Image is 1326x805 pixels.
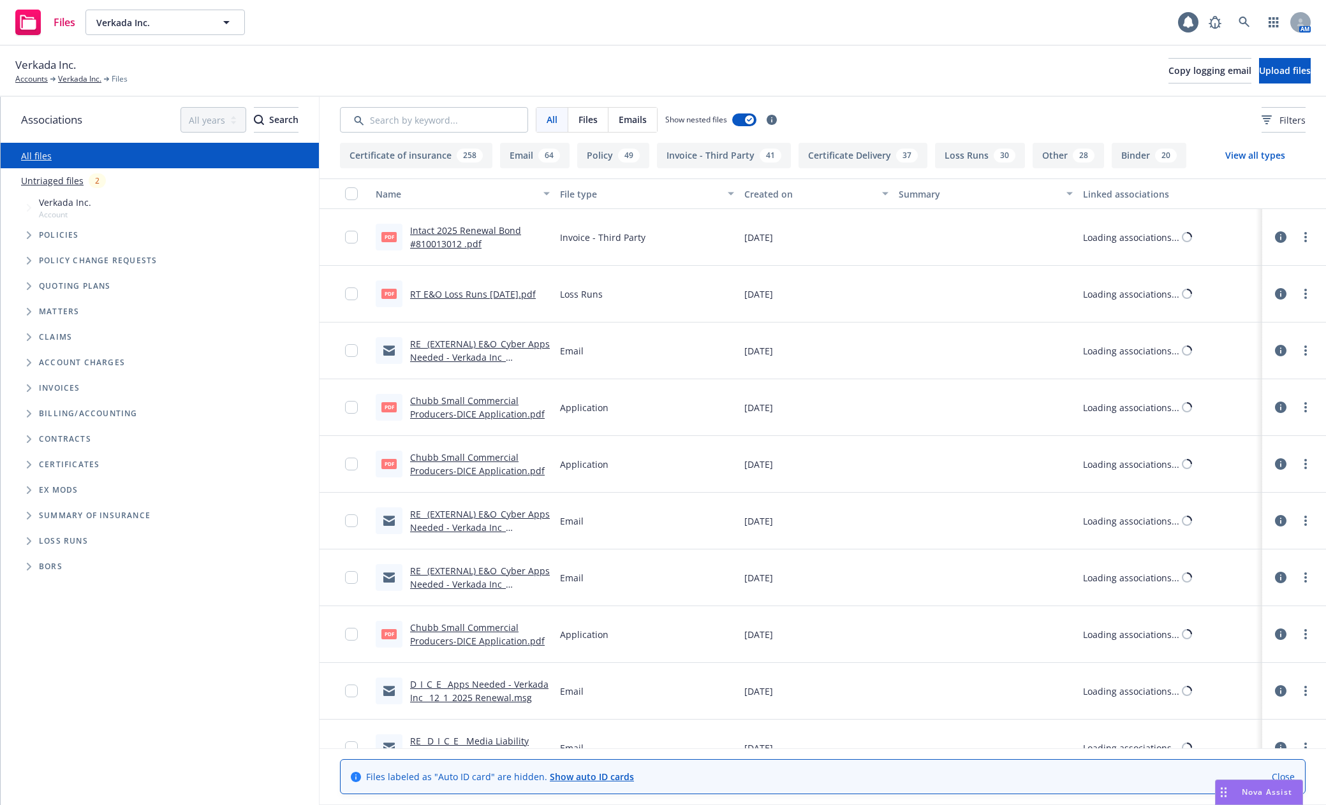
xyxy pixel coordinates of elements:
span: [DATE] [744,344,773,358]
div: Loading associations... [1083,685,1179,698]
div: 28 [1073,149,1094,163]
a: Chubb Small Commercial Producers-DICE Application.pdf [410,621,545,647]
button: Upload files [1259,58,1311,83]
span: Application [560,628,608,641]
div: Loading associations... [1083,401,1179,414]
span: [DATE] [744,571,773,584]
span: Matters [39,308,79,315]
span: [DATE] [744,514,773,528]
button: Loss Runs [935,143,1025,168]
span: Policies [39,231,79,239]
span: Nova Assist [1242,787,1292,797]
input: Toggle Row Selected [345,458,358,470]
div: Drag to move [1216,780,1232,804]
a: D_I_C_E_ Apps Needed - Verkada Inc_ 12_1_2025 Renewal.msg [410,678,549,704]
span: Billing/Accounting [39,410,138,417]
a: RT E&O Loss Runs [DATE].pdf [410,288,536,300]
input: Toggle Row Selected [345,685,358,697]
div: Loading associations... [1083,628,1179,641]
span: Verkada Inc. [39,196,91,209]
span: Application [560,458,608,471]
div: Search [254,108,298,132]
button: Created on [739,178,893,209]
span: [DATE] [744,401,773,414]
button: SearchSearch [254,107,298,133]
span: Application [560,401,608,414]
a: Verkada Inc. [58,73,101,85]
button: Linked associations [1078,178,1262,209]
span: Loss Runs [39,537,88,545]
div: Tree Example [1,193,319,401]
span: Copy logging email [1168,64,1251,76]
button: View all types [1205,143,1306,168]
div: 49 [618,149,640,163]
span: [DATE] [744,741,773,755]
a: Search [1232,10,1257,35]
a: Untriaged files [21,174,84,187]
span: Email [560,741,584,755]
span: [DATE] [744,685,773,698]
a: more [1298,683,1313,699]
a: All files [21,150,52,162]
a: more [1298,286,1313,301]
span: Associations [21,112,82,128]
span: Quoting plans [39,282,111,290]
span: All [547,113,557,126]
div: File type [560,187,720,201]
input: Toggle Row Selected [345,231,358,243]
span: pdf [381,629,397,639]
input: Toggle Row Selected [345,514,358,527]
div: Name [376,187,536,201]
a: Close [1272,770,1295,783]
div: 37 [896,149,918,163]
a: RE_ (EXTERNAL) E&O_Cyber Apps Needed - Verkada Inc_ 12_1_2025 Renewal.msg [410,565,550,604]
a: Chubb Small Commercial Producers-DICE Application.pdf [410,395,545,420]
a: Report a Bug [1202,10,1228,35]
a: Chubb Small Commercial Producers-DICE Application.pdf [410,451,545,477]
div: Loading associations... [1083,741,1179,755]
span: BORs [39,563,63,570]
input: Toggle Row Selected [345,401,358,414]
span: Policy change requests [39,257,157,265]
input: Toggle Row Selected [345,628,358,641]
div: 20 [1155,149,1177,163]
button: File type [555,178,739,209]
button: Email [500,143,570,168]
input: Toggle Row Selected [345,571,358,584]
a: Switch app [1261,10,1286,35]
div: 64 [538,149,560,163]
div: Summary [899,187,1059,201]
span: Verkada Inc. [15,57,76,73]
span: Upload files [1259,64,1311,76]
span: Email [560,685,584,698]
a: more [1298,513,1313,528]
a: Files [10,4,80,40]
span: Email [560,571,584,584]
a: RE_ (EXTERNAL) E&O_Cyber Apps Needed - Verkada Inc_ 12_1_2025 Renewal.msg [410,338,550,377]
a: more [1298,400,1313,415]
span: Email [560,514,584,528]
span: Files [578,113,598,126]
a: more [1298,627,1313,642]
div: Folder Tree Example [1,401,319,579]
a: Accounts [15,73,48,85]
span: Certificates [39,461,99,468]
span: Contracts [39,435,91,443]
span: Invoices [39,384,80,392]
button: Name [371,178,555,209]
div: 258 [457,149,483,163]
a: more [1298,740,1313,755]
button: Certificate Delivery [799,143,927,168]
div: Loading associations... [1083,287,1179,301]
div: 41 [760,149,781,163]
a: RE_ D_I_C_E__Media Liability Apps Needed - Verkada Inc_ 12_1_2025 Renewal.msg [410,735,530,774]
input: Select all [345,187,358,200]
a: Intact 2025 Renewal Bond #810013012 .pdf [410,224,521,250]
a: RE_ (EXTERNAL) E&O_Cyber Apps Needed - Verkada Inc_ 12_1_2025 Renewal.msg [410,508,550,547]
button: Invoice - Third Party [657,143,791,168]
svg: Search [254,115,264,125]
a: more [1298,570,1313,585]
span: Files labeled as "Auto ID card" are hidden. [366,770,634,783]
div: 30 [994,149,1015,163]
button: Verkada Inc. [85,10,245,35]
